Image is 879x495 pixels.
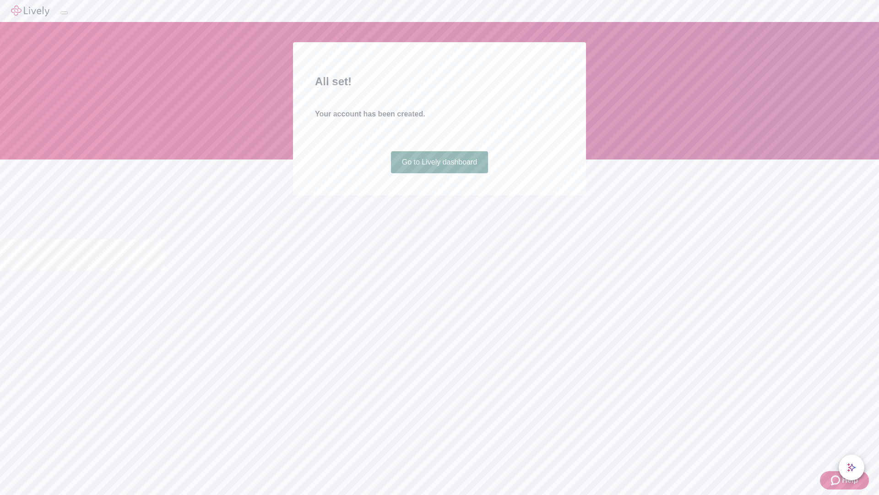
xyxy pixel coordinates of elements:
[839,455,864,480] button: chat
[820,471,869,489] button: Zendesk support iconHelp
[11,5,49,16] img: Lively
[60,11,68,14] button: Log out
[842,475,858,486] span: Help
[315,73,564,90] h2: All set!
[847,463,856,472] svg: Lively AI Assistant
[831,475,842,486] svg: Zendesk support icon
[315,109,564,120] h4: Your account has been created.
[391,151,488,173] a: Go to Lively dashboard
